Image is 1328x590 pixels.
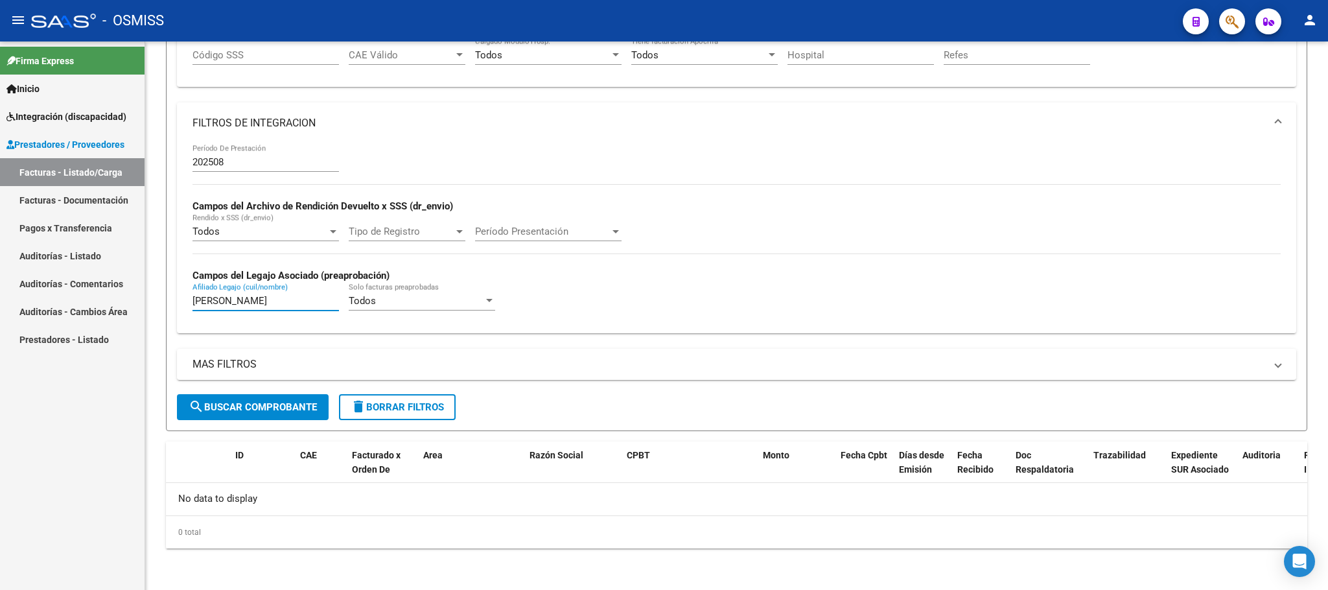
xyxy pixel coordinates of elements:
[1284,546,1315,577] div: Open Intercom Messenger
[189,401,317,413] span: Buscar Comprobante
[524,442,622,499] datatable-header-cell: Razón Social
[1093,450,1146,460] span: Trazabilidad
[230,442,295,499] datatable-header-cell: ID
[475,49,502,61] span: Todos
[835,442,894,499] datatable-header-cell: Fecha Cpbt
[192,200,453,212] strong: Campos del Archivo de Rendición Devuelto x SSS (dr_envio)
[10,12,26,28] mat-icon: menu
[352,450,401,475] span: Facturado x Orden De
[6,137,124,152] span: Prestadores / Proveedores
[166,483,1307,515] div: No data to display
[351,401,444,413] span: Borrar Filtros
[177,102,1296,144] mat-expansion-panel-header: FILTROS DE INTEGRACION
[530,450,583,460] span: Razón Social
[1171,450,1229,475] span: Expediente SUR Asociado
[166,516,1307,549] div: 0 total
[6,54,74,68] span: Firma Express
[349,226,454,237] span: Tipo de Registro
[1010,442,1088,499] datatable-header-cell: Doc Respaldatoria
[177,349,1296,380] mat-expansion-panel-header: MAS FILTROS
[1302,12,1318,28] mat-icon: person
[423,450,443,460] span: Area
[177,394,329,420] button: Buscar Comprobante
[627,450,650,460] span: CPBT
[192,116,1265,130] mat-panel-title: FILTROS DE INTEGRACION
[899,450,944,475] span: Días desde Emisión
[631,49,658,61] span: Todos
[418,442,506,499] datatable-header-cell: Area
[192,270,390,281] strong: Campos del Legajo Asociado (preaprobación)
[1242,450,1281,460] span: Auditoria
[1166,442,1237,499] datatable-header-cell: Expediente SUR Asociado
[894,442,952,499] datatable-header-cell: Días desde Emisión
[235,450,244,460] span: ID
[295,442,347,499] datatable-header-cell: CAE
[189,399,204,414] mat-icon: search
[758,442,835,499] datatable-header-cell: Monto
[177,144,1296,333] div: FILTROS DE INTEGRACION
[6,82,40,96] span: Inicio
[622,442,758,499] datatable-header-cell: CPBT
[349,49,454,61] span: CAE Válido
[1237,442,1299,499] datatable-header-cell: Auditoria
[763,450,789,460] span: Monto
[192,357,1265,372] mat-panel-title: MAS FILTROS
[1088,442,1166,499] datatable-header-cell: Trazabilidad
[192,226,220,237] span: Todos
[300,450,317,460] span: CAE
[952,442,1010,499] datatable-header-cell: Fecha Recibido
[339,394,456,420] button: Borrar Filtros
[1016,450,1074,475] span: Doc Respaldatoria
[102,6,164,35] span: - OSMISS
[6,110,126,124] span: Integración (discapacidad)
[347,442,418,499] datatable-header-cell: Facturado x Orden De
[475,226,610,237] span: Período Presentación
[349,295,376,307] span: Todos
[957,450,994,475] span: Fecha Recibido
[351,399,366,414] mat-icon: delete
[841,450,887,460] span: Fecha Cpbt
